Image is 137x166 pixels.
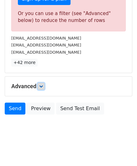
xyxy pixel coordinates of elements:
a: Send [5,103,25,115]
a: +42 more [11,59,38,67]
small: [EMAIL_ADDRESS][DOMAIN_NAME] [11,36,81,40]
iframe: Chat Widget [106,136,137,166]
small: [EMAIL_ADDRESS][DOMAIN_NAME] [11,50,81,55]
div: Or you can use a filter (see "Advanced" below) to reduce the number of rows [18,10,119,24]
small: [EMAIL_ADDRESS][DOMAIN_NAME] [11,43,81,47]
a: Send Test Email [56,103,104,115]
h5: Advanced [11,83,126,90]
a: Preview [27,103,55,115]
